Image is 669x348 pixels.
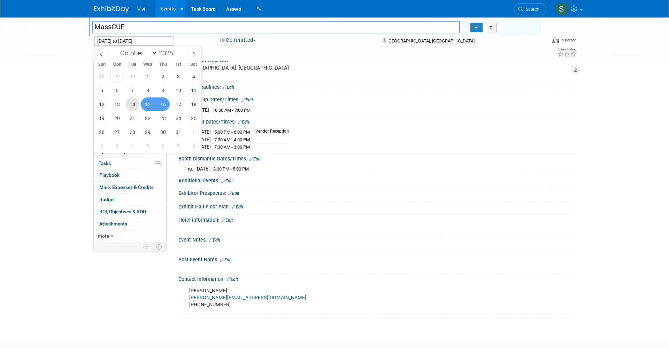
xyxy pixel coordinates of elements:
span: October 16, 2025 [156,97,170,111]
span: October 5, 2025 [95,84,108,97]
a: Search [514,3,546,15]
span: November 4, 2025 [125,139,139,153]
span: September 29, 2025 [110,70,124,83]
a: Staff2 [94,85,166,97]
span: November 5, 2025 [141,139,154,153]
a: Travel Reservations [94,97,166,109]
span: October 13, 2025 [110,97,124,111]
span: November 7, 2025 [171,139,185,153]
a: Giveaways [94,121,166,133]
span: Search [523,7,539,12]
td: [DATE] [197,143,211,151]
span: 10:00 AM - 7:00 PM [213,108,251,113]
div: Exhibitor Prospectus: [178,188,575,197]
span: October 3, 2025 [171,70,185,83]
span: October 28, 2025 [125,125,139,139]
div: Booth Set-up Dates/Times: [178,94,575,103]
span: Sponsorships [99,148,129,154]
div: Event Format [505,36,577,47]
span: October 4, 2025 [187,70,200,83]
span: September 30, 2025 [125,70,139,83]
span: October 18, 2025 [187,97,200,111]
a: Attachments [94,218,166,230]
span: October 31, 2025 [171,125,185,139]
td: Vendor Reception [251,128,289,136]
span: Wed [140,62,155,67]
span: November 3, 2025 [110,139,124,153]
img: ExhibitDay [94,6,129,13]
a: Shipments [94,133,166,145]
div: Hotel information: [178,215,575,224]
span: October 20, 2025 [110,111,124,125]
div: Event Notes: [178,235,575,244]
a: Edit [241,97,253,102]
span: October 1, 2025 [141,70,154,83]
a: Edit [209,238,220,243]
span: October 15, 2025 [141,97,154,111]
span: October 17, 2025 [171,97,185,111]
div: [PERSON_NAME] [PHONE_NUMBER] [184,284,498,312]
div: Event Rating [557,48,576,51]
span: October 7, 2025 [125,84,139,97]
span: October 30, 2025 [156,125,170,139]
span: Sun [94,62,109,67]
div: Post Event Notes: [178,254,575,263]
span: October 23, 2025 [156,111,170,125]
span: Sat [186,62,201,67]
span: Budget [99,197,115,202]
a: Playbook [94,169,166,181]
span: October 6, 2025 [110,84,124,97]
a: Budget [94,194,166,206]
div: In-Person [560,38,577,43]
td: Personalize Event Tab Strip [140,242,152,251]
span: Tue [125,62,140,67]
span: 5:00 PM - 6:00 PM [214,129,250,135]
td: [DATE] [195,165,210,173]
pre: [GEOGRAPHIC_DATA], [GEOGRAPHIC_DATA] [186,65,336,71]
span: November 8, 2025 [187,139,200,153]
span: October 19, 2025 [95,111,108,125]
td: [DATE] [197,128,211,136]
button: Committed [217,37,259,44]
span: [GEOGRAPHIC_DATA], [GEOGRAPHIC_DATA] [387,38,475,43]
a: Edit [226,277,238,282]
span: October 25, 2025 [187,111,200,125]
span: October 8, 2025 [141,84,154,97]
a: Sponsorships [94,145,166,157]
span: October 12, 2025 [95,97,108,111]
span: October 14, 2025 [125,97,139,111]
a: Edit [221,179,233,183]
span: October 26, 2025 [95,125,108,139]
span: October 10, 2025 [171,84,185,97]
span: October 11, 2025 [187,84,200,97]
button: X [486,23,497,32]
div: Related Deadlines: [178,82,575,91]
span: Thu [155,62,171,67]
span: Vivi [137,6,145,12]
a: [PERSON_NAME][EMAIL_ADDRESS][DOMAIN_NAME] [189,295,306,301]
td: [DATE] [197,136,211,143]
span: October 22, 2025 [141,111,154,125]
span: September 28, 2025 [95,70,108,83]
a: Asset Reservations [94,109,166,121]
span: November 1, 2025 [187,125,200,139]
a: Edit [249,157,261,161]
a: Edit [232,205,243,209]
img: Format-Inperson.png [552,37,559,43]
span: Fri [171,62,186,67]
td: Thu. [184,165,195,173]
span: Mon [109,62,125,67]
span: October 27, 2025 [110,125,124,139]
span: 7:30 AM - 4:00 PM [214,137,250,142]
a: Edit [238,120,249,125]
span: ROI, Objectives & ROO [99,209,146,214]
div: Booth Dismantle Dates/Times: [178,153,575,163]
span: Playbook [99,172,120,178]
span: 3:00 PM - 5:00 PM [213,166,249,172]
select: Month [117,49,157,57]
span: November 6, 2025 [156,139,170,153]
a: ROI, Objectives & ROO [94,206,166,218]
a: Misc. Expenses & Credits [94,182,166,193]
a: Tasks [94,158,166,169]
span: Misc. Expenses & Credits [99,184,154,190]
